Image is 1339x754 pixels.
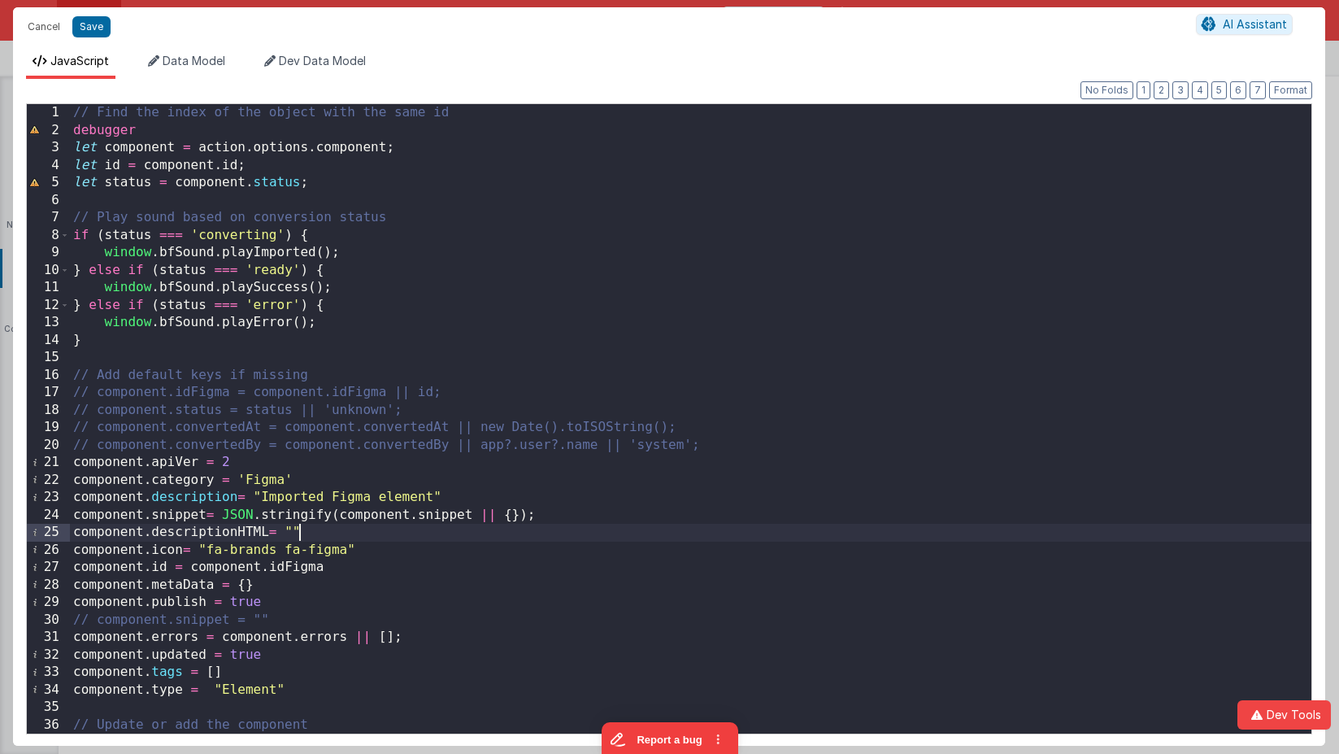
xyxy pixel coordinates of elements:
div: 32 [27,647,70,665]
div: 9 [27,244,70,262]
button: 2 [1154,81,1169,99]
div: 6 [27,192,70,210]
div: 5 [27,174,70,192]
div: 36 [27,717,70,734]
div: 37 [27,734,70,752]
div: 15 [27,349,70,367]
div: 26 [27,542,70,560]
div: 11 [27,279,70,297]
div: 24 [27,507,70,525]
button: AI Assistant [1196,14,1293,35]
button: Save [72,16,111,37]
div: 17 [27,384,70,402]
div: 34 [27,682,70,700]
button: Cancel [20,15,68,38]
button: 3 [1172,81,1189,99]
button: 6 [1230,81,1246,99]
div: 20 [27,437,70,455]
button: 4 [1192,81,1208,99]
button: 5 [1211,81,1227,99]
div: 7 [27,209,70,227]
div: 18 [27,402,70,420]
div: 23 [27,489,70,507]
button: Format [1269,81,1312,99]
div: 21 [27,454,70,472]
div: 16 [27,367,70,385]
div: 3 [27,139,70,157]
span: AI Assistant [1223,17,1287,31]
span: JavaScript [50,54,109,68]
div: 19 [27,419,70,437]
div: 4 [27,157,70,175]
button: Dev Tools [1237,700,1331,730]
div: 27 [27,559,70,577]
div: 8 [27,227,70,245]
div: 30 [27,612,70,630]
button: 7 [1250,81,1266,99]
button: No Folds [1080,81,1133,99]
div: 31 [27,629,70,647]
div: 28 [27,577,70,595]
div: 2 [27,122,70,140]
div: 1 [27,104,70,122]
span: Dev Data Model [279,54,366,68]
div: 22 [27,472,70,490]
div: 14 [27,332,70,350]
div: 10 [27,262,70,280]
div: 13 [27,314,70,332]
div: 33 [27,664,70,682]
button: 1 [1137,81,1150,99]
div: 25 [27,524,70,542]
span: Data Model [163,54,225,68]
div: 35 [27,699,70,717]
div: 12 [27,297,70,315]
div: 29 [27,594,70,612]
